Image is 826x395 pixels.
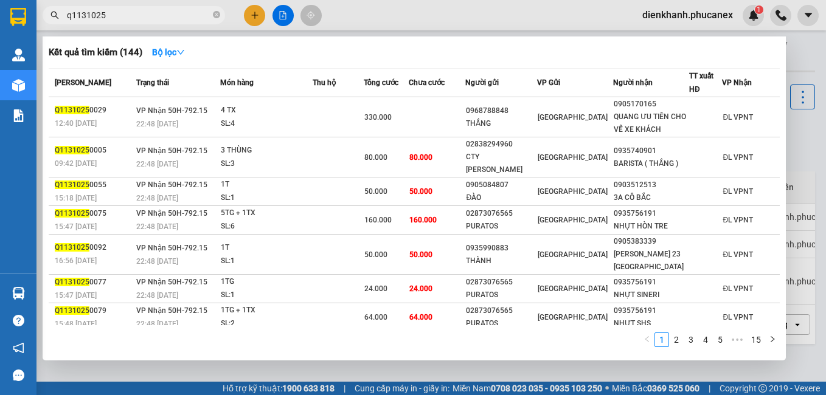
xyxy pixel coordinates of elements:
b: [DOMAIN_NAME] [102,46,167,56]
span: 64.000 [409,313,432,321]
a: 3 [684,333,698,346]
span: ĐL VPNT [723,313,753,321]
span: close-circle [213,10,220,21]
li: 4 [698,332,713,347]
span: Tổng cước [364,78,398,87]
span: Q1131025 [55,146,89,154]
span: ĐL VPNT [723,187,753,196]
div: SL: 1 [221,191,312,205]
div: 0092 [55,241,133,254]
div: 0935756191 [614,207,689,220]
div: 0079 [55,304,133,317]
span: VP Gửi [537,78,560,87]
span: Thu hộ [313,78,336,87]
img: warehouse-icon [12,49,25,61]
span: VP Nhận 50H-792.15 [136,106,207,115]
span: Người gửi [465,78,499,87]
div: 5TG + 1TX [221,207,312,220]
div: SL: 1 [221,255,312,268]
div: [PERSON_NAME] 23 [GEOGRAPHIC_DATA] [614,248,689,273]
a: 1 [655,333,668,346]
span: 12:40 [DATE] [55,119,97,128]
div: 02873076565 [466,207,536,220]
span: Q1131025 [55,278,89,286]
span: [GEOGRAPHIC_DATA] [538,284,608,293]
span: 24.000 [409,284,432,293]
div: ĐÀO [466,191,536,204]
span: VP Nhận 50H-792.15 [136,278,207,286]
span: down [176,48,185,57]
div: 0005 [55,144,133,157]
span: 80.000 [364,153,387,162]
span: 50.000 [364,187,387,196]
span: [GEOGRAPHIC_DATA] [538,153,608,162]
span: 22:48 [DATE] [136,160,178,168]
li: Next 5 Pages [727,332,747,347]
span: ••• [727,332,747,347]
img: logo.jpg [132,15,161,44]
div: 02838294960 [466,138,536,151]
span: 330.000 [364,113,392,122]
span: VP Nhận 50H-792.15 [136,146,207,155]
li: 2 [669,332,684,347]
span: VP Nhận 50H-792.15 [136,244,207,252]
div: 02873076565 [466,304,536,317]
button: left [640,332,654,347]
li: Next Page [765,332,780,347]
span: 22:48 [DATE] [136,222,178,231]
span: 64.000 [364,313,387,321]
span: 15:18 [DATE] [55,194,97,202]
span: VP Nhận 50H-792.15 [136,180,207,189]
div: 0905084807 [466,179,536,191]
b: Phúc An Express [15,78,63,157]
span: 09:42 [DATE] [55,159,97,168]
span: Người nhận [613,78,653,87]
li: (c) 2017 [102,58,167,73]
button: right [765,332,780,347]
span: 15:47 [DATE] [55,222,97,231]
div: 3A CÔ BẮC [614,191,689,204]
div: PURATOS [466,220,536,233]
div: CTY [PERSON_NAME] [466,151,536,176]
div: 1TG + 1TX [221,304,312,317]
div: 0055 [55,179,133,191]
div: 0968788848 [466,105,536,117]
span: ĐL VPNT [723,153,753,162]
span: ĐL VPNT [723,284,753,293]
div: 0905170165 [614,98,689,111]
div: 0935756191 [614,304,689,317]
span: Chưa cước [409,78,445,87]
h3: Kết quả tìm kiếm ( 144 ) [49,46,142,59]
button: Bộ lọcdown [142,43,195,62]
span: Q1131025 [55,209,89,218]
div: PURATOS [466,317,536,330]
li: Previous Page [640,332,654,347]
div: 0075 [55,207,133,220]
span: 50.000 [364,250,387,259]
div: 4 TX [221,104,312,117]
div: 0935990883 [466,242,536,255]
span: [GEOGRAPHIC_DATA] [538,250,608,259]
span: [GEOGRAPHIC_DATA] [538,187,608,196]
a: 4 [699,333,712,346]
a: 5 [713,333,727,346]
div: 02873076565 [466,276,536,289]
span: Q1131025 [55,180,89,189]
span: [GEOGRAPHIC_DATA] [538,313,608,321]
div: 1TG [221,275,312,289]
div: QUANG ƯU TIÊN CHO VỀ XE KHÁCH [614,111,689,136]
span: 80.000 [409,153,432,162]
div: 0935740901 [614,145,689,157]
div: PURATOS [466,289,536,301]
span: 22:48 [DATE] [136,320,178,328]
span: Q1131025 [55,306,89,315]
span: [GEOGRAPHIC_DATA] [538,113,608,122]
span: VP Nhận 50H-792.15 [136,306,207,315]
span: 160.000 [364,216,392,224]
img: logo-vxr [10,8,26,26]
div: NHỰT HÒN TRE [614,220,689,233]
span: Q1131025 [55,243,89,252]
span: 50.000 [409,250,432,259]
span: question-circle [13,315,24,326]
div: 0903512513 [614,179,689,191]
